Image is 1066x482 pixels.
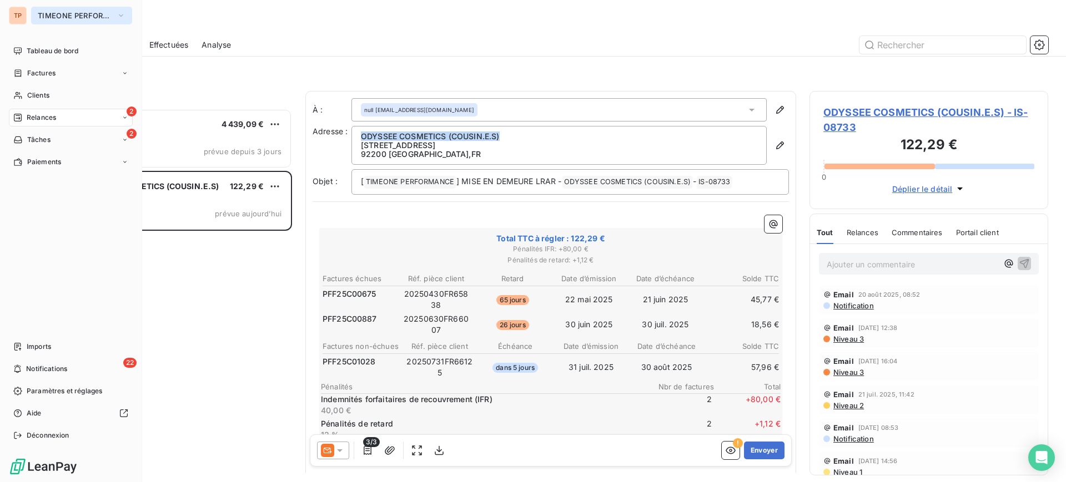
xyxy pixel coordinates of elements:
span: 65 jours [496,295,529,305]
p: [STREET_ADDRESS] [361,141,757,150]
span: Commentaires [892,228,943,237]
span: 2 [645,394,712,416]
a: Factures [9,64,133,82]
span: Niveau 3 [832,368,864,377]
span: Email [833,423,854,432]
td: 30 juil. 2025 [628,313,703,336]
span: 0 [822,172,826,181]
span: Niveau 2 [832,401,864,410]
span: PFF25C00887 [323,313,377,324]
span: [DATE] 14:56 [858,458,898,464]
span: [ [361,176,364,186]
span: Tout [817,228,833,237]
a: Clients [9,87,133,104]
a: Tableau de bord [9,42,133,60]
td: 22 mai 2025 [551,288,627,311]
span: ODYSSEE COSMETICS (COUSIN.E.S) [562,176,693,189]
span: Nbr de factures [647,382,714,391]
span: TIMEONE PERFORMANCE [38,11,112,20]
span: ] MISE EN DEMEURE LRAR - [456,176,562,186]
th: Réf. pièce client [399,273,474,285]
span: Objet : [313,176,338,186]
p: Indemnités forfaitaires de recouvrement (IFR) [321,394,643,405]
span: 4 439,09 € [222,119,264,129]
td: 30 juin 2025 [551,313,627,336]
td: 18,56 € [704,313,780,336]
span: TIMEONE PERFORMANCE [364,176,456,189]
p: 40,00 € [321,405,643,416]
th: Échéance [478,341,552,352]
th: Date d’échéance [630,341,704,352]
span: Aide [27,408,42,418]
th: Solde TTC [705,341,780,352]
span: Email [833,323,854,332]
span: Email [833,390,854,399]
a: Imports [9,338,133,356]
span: Paramètres et réglages [27,386,102,396]
td: 45,77 € [704,288,780,311]
span: [DATE] 12:38 [858,324,898,331]
span: Email [833,456,854,465]
span: 26 jours [496,320,529,330]
span: Total TTC à régler : 122,29 € [321,233,781,244]
th: Retard [475,273,550,285]
a: Aide [9,404,133,422]
th: Date d’échéance [628,273,703,285]
a: 2Tâches [9,131,133,149]
td: 20250731FR66125 [403,356,477,379]
span: Email [833,290,854,299]
img: Logo LeanPay [9,458,78,475]
th: Date d’émission [551,273,627,285]
td: 20250430FR65838 [399,288,474,311]
span: Paiements [27,157,61,167]
span: Portail client [956,228,999,237]
span: + 80,00 € [714,394,781,416]
span: Total [714,382,781,391]
th: Factures échues [322,273,398,285]
p: 92200 [GEOGRAPHIC_DATA] , FR [361,150,757,159]
p: Pénalités de retard [321,418,643,429]
div: TP [9,7,27,24]
td: 21 juin 2025 [628,288,703,311]
span: Imports [27,342,51,352]
span: Relances [27,113,56,123]
h3: 122,29 € [823,135,1034,157]
a: 2Relances [9,109,133,126]
a: Paiements [9,153,133,171]
span: Déconnexion [27,430,69,440]
span: PFF25C00675 [323,288,376,300]
span: Effectuées [149,39,189,50]
label: À : [313,104,351,115]
span: Niveau 3 [832,334,864,343]
span: prévue depuis 3 jours [204,147,281,156]
span: 3/3 [363,437,380,447]
span: Pénalités de retard : + 1,12 € [321,255,781,265]
span: Notifications [26,364,67,374]
span: Notification [832,301,874,310]
span: Notification [832,434,874,443]
td: 30 août 2025 [630,356,704,379]
span: Factures [27,68,56,78]
span: 2 [127,106,137,116]
td: PFF25C01028 [322,356,401,368]
div: grid [53,109,292,482]
span: IS-08733 [697,176,732,189]
span: Niveau 1 [832,468,862,476]
a: Paramètres et réglages [9,382,133,400]
span: Adresse : [313,126,348,136]
span: + 1,12 € [714,418,781,440]
span: null [EMAIL_ADDRESS][DOMAIN_NAME] [364,106,474,114]
p: 12 % [321,429,643,440]
th: Date d’émission [554,341,628,352]
span: Email [833,357,854,366]
span: Pénalités IFR : + 80,00 € [321,244,781,254]
span: 21 juil. 2025, 11:42 [858,391,914,398]
td: 57,96 € [705,356,780,379]
span: 20 août 2025, 08:52 [858,291,921,298]
span: Tableau de bord [27,46,78,56]
span: dans 5 jours [492,363,538,373]
th: Solde TTC [704,273,780,285]
td: 31 juil. 2025 [554,356,628,379]
span: Relances [847,228,878,237]
th: Factures non-échues [322,341,401,352]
